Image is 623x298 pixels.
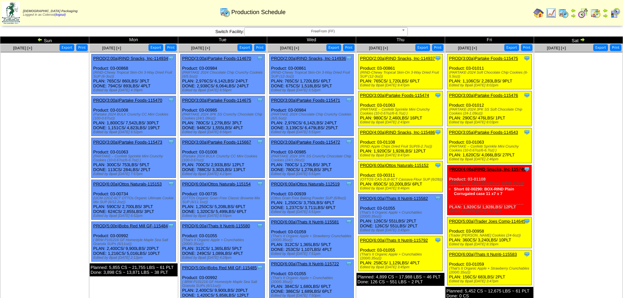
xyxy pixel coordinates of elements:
[93,98,162,103] a: PROD(3:00a)Partake Foods-115470
[271,140,340,145] a: PROD(3:00a)Partake Foods-115472
[360,211,442,219] div: (That's It Organic Apple + Crunchables (200/0.35oz))
[346,219,352,225] img: Tooltip
[435,55,441,61] img: Tooltip
[435,162,441,168] img: Tooltip
[449,219,526,224] a: PROD(5:00a)Trader Joes Comp-114645
[182,71,265,79] div: (PARTAKE 2024 Chocolate Chip Crunchy Cookies (6/5.5oz))
[13,46,32,50] a: [DATE] [+]
[55,13,66,17] a: (logout)
[93,154,176,162] div: (PARTAKE – Confetti Sprinkle Mini Crunchy Cookies (10-0.67oz/6-6.7oz) )
[93,140,162,145] a: PROD(3:00a)Partake Foods-115473
[182,223,250,228] a: PROD(6:00a)Thats It Nutriti-115580
[524,218,530,224] img: Tooltip
[449,56,518,61] a: PROD(3:00a)Partake Foods-115475
[524,92,530,98] img: Tooltip
[92,222,176,262] div: Product: 03-00992 PLAN: 2,400CS / 9,900LBS / 20PLT DONE: 1,216CS / 5,016LBS / 10PLT
[271,71,354,79] div: (RIND-Chewy Tropical Skin-On 3-Way Dried Fruit SUP (12-3oz))
[449,108,531,115] div: (PARTAKE-2024 3PK SS Soft Chocolate Chip Cookies (24-1.09oz))
[524,55,530,61] img: Tooltip
[23,9,78,13] span: [DEMOGRAPHIC_DATA] Packaging
[271,130,354,134] div: Edited by Bpali [DATE] 5:51pm
[603,8,608,13] img: arrowleft.gif
[360,178,442,182] div: (OTTOS CAS-2LB-6CT Cassava Flour SUP (6/2lb))
[90,263,178,276] div: Planned: 5,855 CS ~ 21,755 LBS ~ 61 PLT Done: 3,898 CS ~ 13,871 LBS ~ 38 PLT
[447,128,532,163] div: Product: 03-01063 PLAN: 1,620CS / 4,066LBS / 27PLT
[182,56,251,61] a: PROD(3:00a)Partake Foods-114670
[93,56,168,61] a: PROD(2:00a)RIND Snacks, Inc-114934
[524,251,530,257] img: Tooltip
[93,71,176,79] div: (RIND-Chewy Tropical Skin-On 3-Way Dried Fruit SUP (6-3oz))
[191,46,210,50] span: [DATE] [+]
[93,223,168,228] a: PROD(5:00p)Bobs Red Mill GF-115484
[343,44,355,51] button: Print
[449,93,518,98] a: PROD(3:00a)Partake Foods-115476
[271,294,354,298] div: Edited by Bpali [DATE] 7:50pm
[102,46,121,50] span: [DATE] [+]
[449,182,531,185] div: (RIND Apple Chips Dried Fruit SUP(6-2.7oz))
[92,138,176,178] div: Product: 03-01063 PLAN: 300CS / 753LBS / 5PLT DONE: 113CS / 284LBS / 2PLT
[269,138,354,178] div: Product: 03-00985 PLAN: 780CS / 1,279LBS / 3PLT DONE: 780CS / 1,279LBS / 3PLT
[0,37,89,44] td: Sun
[271,196,354,200] div: (Ottos Grain Free Baking Powder SUP (6/8oz))
[182,182,251,186] a: PROD(6:00a)Ottos Naturals-115154
[449,234,531,237] div: (Trader [PERSON_NAME] Cookies (24-6oz))
[257,97,263,103] img: Tooltip
[271,210,354,214] div: Edited by Bpali [DATE] 5:51pm
[449,120,531,124] div: Edited by Bpali [DATE] 8:03pm
[280,46,299,50] span: [DATE] [+]
[449,242,531,246] div: Edited by Bpali [DATE] 8:39pm
[449,145,531,152] div: (PARTAKE – Confetti Sprinkle Mini Crunchy Cookies (10-0.67oz/6-6.7oz) )
[547,46,566,50] a: [DATE] [+]
[360,228,442,232] div: Edited by Bpali [DATE] 3:45pm
[360,93,429,98] a: PROD(3:00a)Partake Foods-115474
[247,27,399,35] span: FreeFrom (FF)
[271,56,346,61] a: PROD(2:00a)RIND Snacks, Inc-114936
[168,97,174,103] img: Tooltip
[165,44,177,51] button: Print
[360,186,442,190] div: Edited by Bpali [DATE] 9:46pm
[610,44,621,51] button: Print
[271,252,354,256] div: Edited by Bpali [DATE] 7:51pm
[360,238,428,243] a: PROD(6:00a)Thats It Nutriti-115792
[447,165,532,215] div: Product: 03-01108 PLAN: 1,920CS / 1,928LBS / 12PLT
[168,139,174,145] img: Tooltip
[524,166,530,172] img: Tooltip
[346,139,352,145] img: Tooltip
[257,139,263,145] img: Tooltip
[182,280,265,288] div: ( BRM P101216 GF Homestyle Maple Sea Salt Granola SUPs (6/11oz))
[271,261,339,266] a: PROD(6:00a)Thats It Nutriti-115722
[182,140,251,145] a: PROD(3:00a)Partake Foods-115667
[181,138,265,178] div: Product: 03-01008 PLAN: 700CS / 2,933LBS / 12PLT DONE: 788CS / 3,302LBS / 13PLT
[346,260,352,267] img: Tooltip
[271,154,354,162] div: (PARTAKE 2024 3PK SS Crunchy Chocolate Chip Cookies (24/1.09oz))
[93,182,162,186] a: PROD(6:00a)Ottos Naturals-115153
[346,181,352,187] img: Tooltip
[449,83,531,87] div: Edited by Bpali [DATE] 8:02pm
[93,130,176,134] div: Edited by Bpali [DATE] 6:52pm
[360,196,428,201] a: PROD(6:00a)Thats It Nutriti-115582
[182,113,265,120] div: (PARTAKE 2024 3PK SS Crunchy Chocolate Chip Cookies (24/1.09oz))
[271,172,354,176] div: Edited by Bpali [DATE] 5:51pm
[534,37,623,44] td: Sat
[182,265,257,270] a: PROD(5:00p)Bobs Red Mill GF-115485
[182,130,265,134] div: Edited by Bpali [DATE] 8:56pm
[271,98,340,103] a: PROD(3:00a)Partake Foods-115471
[449,157,531,161] div: Edited by Bpali [DATE] 2:46pm
[269,96,354,136] div: Product: 03-00984 PLAN: 2,976CS / 6,142LBS / 24PLT DONE: 3,139CS / 6,479LBS / 25PLT
[449,130,518,135] a: PROD(3:05a)Partake Foods-114543
[610,8,620,18] img: calendarcustomer.gif
[458,46,477,50] a: [DATE] [+]
[447,250,532,285] div: Product: 03-01059 PLAN: 156CS / 683LBS / 2PLT
[360,163,429,168] a: PROD(6:00a)Ottos Naturals-115152
[358,128,443,159] div: Product: 03-01108 PLAN: 1,920CS / 1,928LBS / 12PLT
[271,113,354,120] div: (PARTAKE 2024 Chocolate Chip Crunchy Cookies (6/5.5oz))
[181,222,265,262] div: Product: 03-01055 PLAN: 312CS / 1,365LBS / 5PLT DONE: 249CS / 1,089LBS / 4PLT
[369,46,388,50] a: [DATE] [+]
[590,8,601,18] img: calendarinout.gif
[181,54,265,94] div: Product: 03-00984 PLAN: 2,976CS / 6,142LBS / 24PLT DONE: 2,938CS / 6,064LBS / 24PLT
[23,9,78,17] span: Logged in as Colerost
[271,234,354,242] div: (That's It Organic Apple + Strawberry Crunchables (200/0.35oz))
[93,172,176,176] div: Edited by Bpali [DATE] 7:57pm
[447,91,532,126] div: Product: 03-01012 PLAN: 290CS / 476LBS / 1PLT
